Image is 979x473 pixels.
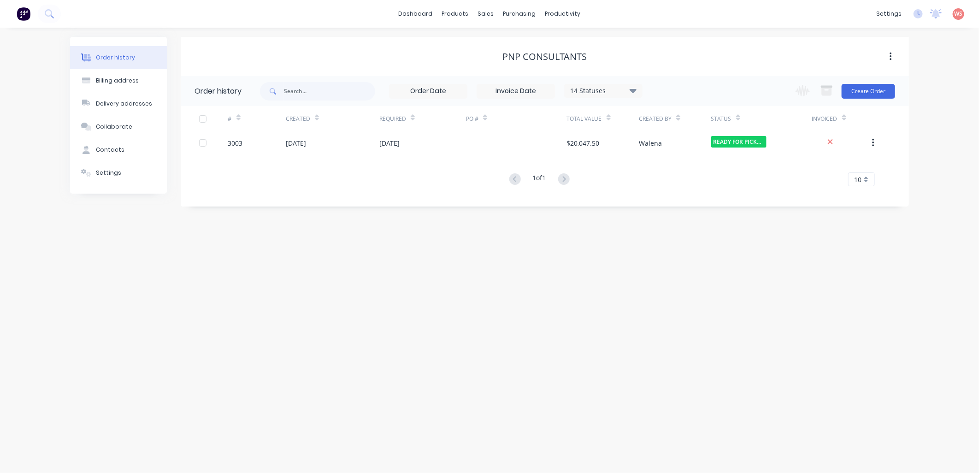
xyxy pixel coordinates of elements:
[466,115,478,123] div: PO #
[96,169,121,177] div: Settings
[567,106,639,131] div: Total Value
[872,7,906,21] div: settings
[567,138,600,148] div: $20,047.50
[711,115,731,123] div: Status
[96,123,132,131] div: Collaborate
[379,106,466,131] div: Required
[17,7,30,21] img: Factory
[473,7,499,21] div: sales
[228,115,232,123] div: #
[639,138,662,148] div: Walena
[70,138,167,161] button: Contacts
[70,69,167,92] button: Billing address
[70,115,167,138] button: Collaborate
[286,106,379,131] div: Created
[389,84,467,98] input: Order Date
[812,106,870,131] div: Invoiced
[195,86,242,97] div: Order history
[842,84,895,99] button: Create Order
[379,115,406,123] div: Required
[499,7,541,21] div: purchasing
[228,138,243,148] div: 3003
[567,115,602,123] div: Total Value
[541,7,585,21] div: productivity
[96,77,139,85] div: Billing address
[533,173,546,186] div: 1 of 1
[394,7,437,21] a: dashboard
[711,106,812,131] div: Status
[437,7,473,21] div: products
[96,146,124,154] div: Contacts
[854,175,861,184] span: 10
[711,136,767,148] span: READY FOR PICKU...
[639,115,672,123] div: Created By
[96,53,135,62] div: Order history
[812,115,837,123] div: Invoiced
[955,10,963,18] span: WS
[284,82,375,101] input: Search...
[639,106,711,131] div: Created By
[286,115,310,123] div: Created
[286,138,306,148] div: [DATE]
[477,84,554,98] input: Invoice Date
[228,106,286,131] div: #
[503,51,587,62] div: PNP CONSULTANTS
[70,161,167,184] button: Settings
[96,100,152,108] div: Delivery addresses
[466,106,567,131] div: PO #
[70,92,167,115] button: Delivery addresses
[70,46,167,69] button: Order history
[379,138,400,148] div: [DATE]
[565,86,642,96] div: 14 Statuses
